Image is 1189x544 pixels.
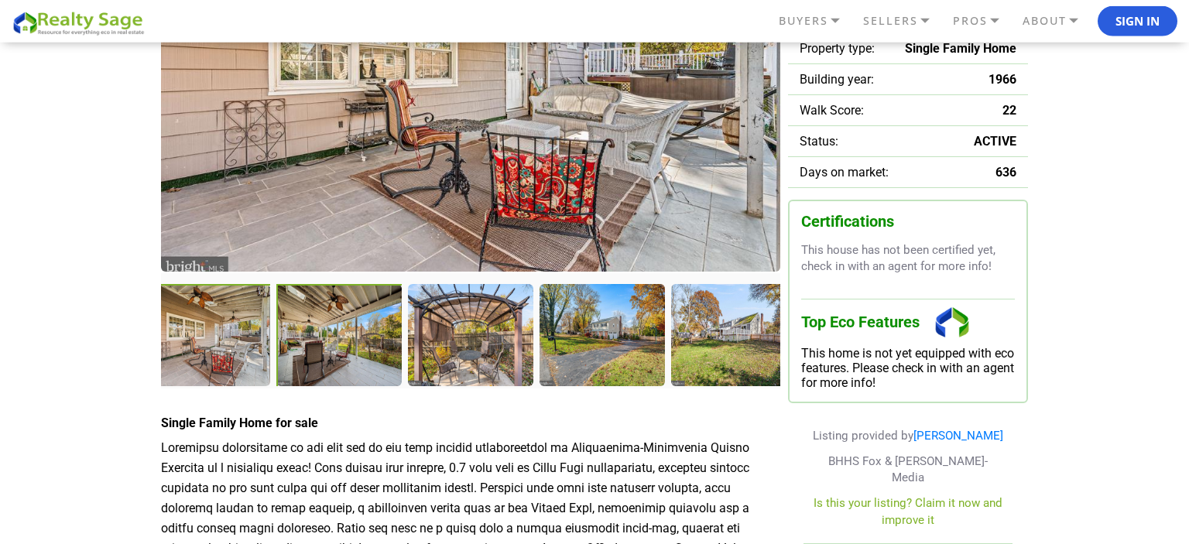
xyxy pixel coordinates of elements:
[801,346,1015,390] div: This home is not yet equipped with eco features. Please check in with an agent for more info!
[859,8,949,34] a: SELLERS
[12,9,151,36] img: REALTY SAGE
[828,454,988,484] span: BHHS Fox & [PERSON_NAME]-Media
[813,429,1003,443] span: Listing provided by
[814,496,1002,526] a: Is this your listing? Claim it now and improve it
[800,41,875,56] span: Property type:
[974,134,1016,149] span: ACTIVE
[1098,6,1177,37] button: Sign In
[801,213,1015,231] h3: Certifications
[913,429,1003,443] a: [PERSON_NAME]
[800,165,889,180] span: Days on market:
[801,299,1015,346] h3: Top Eco Features
[800,103,864,118] span: Walk Score:
[949,8,1019,34] a: PROS
[161,416,780,430] h4: Single Family Home for sale
[905,41,1016,56] span: Single Family Home
[1002,103,1016,118] span: 22
[800,72,874,87] span: Building year:
[800,134,838,149] span: Status:
[1019,8,1098,34] a: ABOUT
[989,72,1016,87] span: 1966
[801,242,1015,275] p: This house has not been certified yet, check in with an agent for more info!
[775,8,859,34] a: BUYERS
[995,165,1016,180] span: 636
